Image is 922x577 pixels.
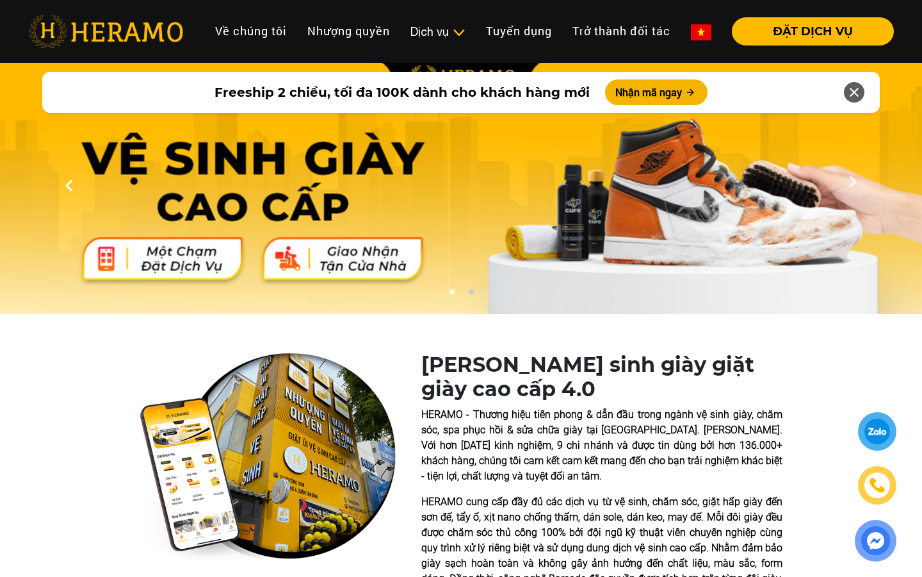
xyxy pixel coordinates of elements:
[445,288,458,301] button: 1
[722,26,894,37] a: ĐẶT DỊCH VỤ
[464,288,477,301] button: 2
[476,17,562,45] a: Tuyển dụng
[410,23,465,40] div: Dịch vụ
[421,353,782,402] h1: [PERSON_NAME] sinh giày giặt giày cao cấp 4.0
[452,26,465,39] img: subToggleIcon
[205,17,297,45] a: Về chúng tôi
[732,17,894,46] button: ĐẶT DỊCH VỤ
[140,353,396,563] img: heramo-quality-banner
[868,476,887,495] img: phone-icon
[691,24,711,40] img: vn-flag.png
[859,467,895,503] a: phone-icon
[605,79,708,105] button: Nhận mã ngay
[562,17,681,45] a: Trở thành đối tác
[214,83,590,102] span: Freeship 2 chiều, tối đa 100K dành cho khách hàng mới
[421,407,782,484] p: HERAMO - Thương hiệu tiên phong & dẫn đầu trong ngành vệ sinh giày, chăm sóc, spa phục hồi & sửa ...
[297,17,400,45] a: Nhượng quyền
[28,15,183,48] img: heramo-logo.png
